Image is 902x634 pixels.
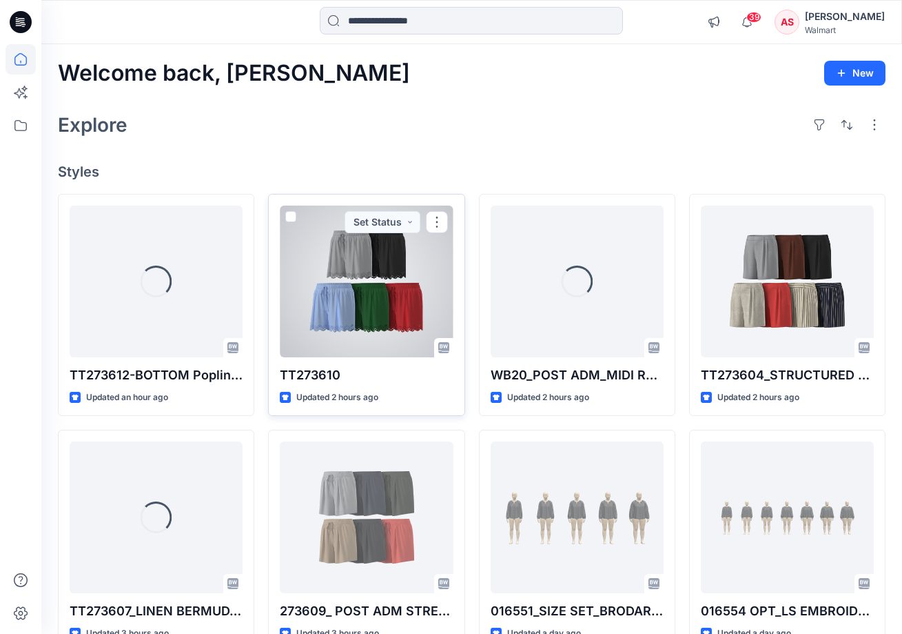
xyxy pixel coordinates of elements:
p: Updated an hour ago [86,390,168,405]
div: [PERSON_NAME] [805,8,885,25]
p: WB20_POST ADM_MIDI RUFFLE WAIST TIERED SKIRT [491,366,664,385]
p: Updated 2 hours ago [717,390,799,405]
a: 273609_ POST ADM STRETCH POPLIN SHORTS [280,442,453,593]
div: Walmart [805,25,885,35]
span: 39 [746,12,761,23]
p: TT273610 [280,366,453,385]
p: 016554 OPT_LS EMBROIDERED YOKE BLOUSE [DATE] [701,602,874,621]
p: TT273607_LINEN BERMUDA SHORTS [70,602,243,621]
a: TT273604_STRUCTURED LINEN SHORTS [701,206,874,357]
h2: Welcome back, [PERSON_NAME] [58,61,410,86]
a: TT273610 [280,206,453,357]
p: TT273604_STRUCTURED LINEN SHORTS [701,366,874,385]
button: New [824,61,885,86]
a: 016554 OPT_LS EMBROIDERED YOKE BLOUSE 01-08-2025 [701,442,874,593]
div: AS [775,10,799,34]
p: Updated 2 hours ago [296,390,378,405]
p: 016551_SIZE SET_BRODARIE ANGALIS BLOUSE-14-08-2025 [491,602,664,621]
p: Updated 2 hours ago [507,390,589,405]
p: 273609_ POST ADM STRETCH POPLIN SHORTS [280,602,453,621]
p: TT273612-BOTTOM Poplin, 100% Cotton, 98 g/m2 1 [70,366,243,385]
a: 016551_SIZE SET_BRODARIE ANGALIS BLOUSE-14-08-2025 [491,442,664,593]
h2: Explore [58,114,127,136]
h4: Styles [58,164,885,180]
